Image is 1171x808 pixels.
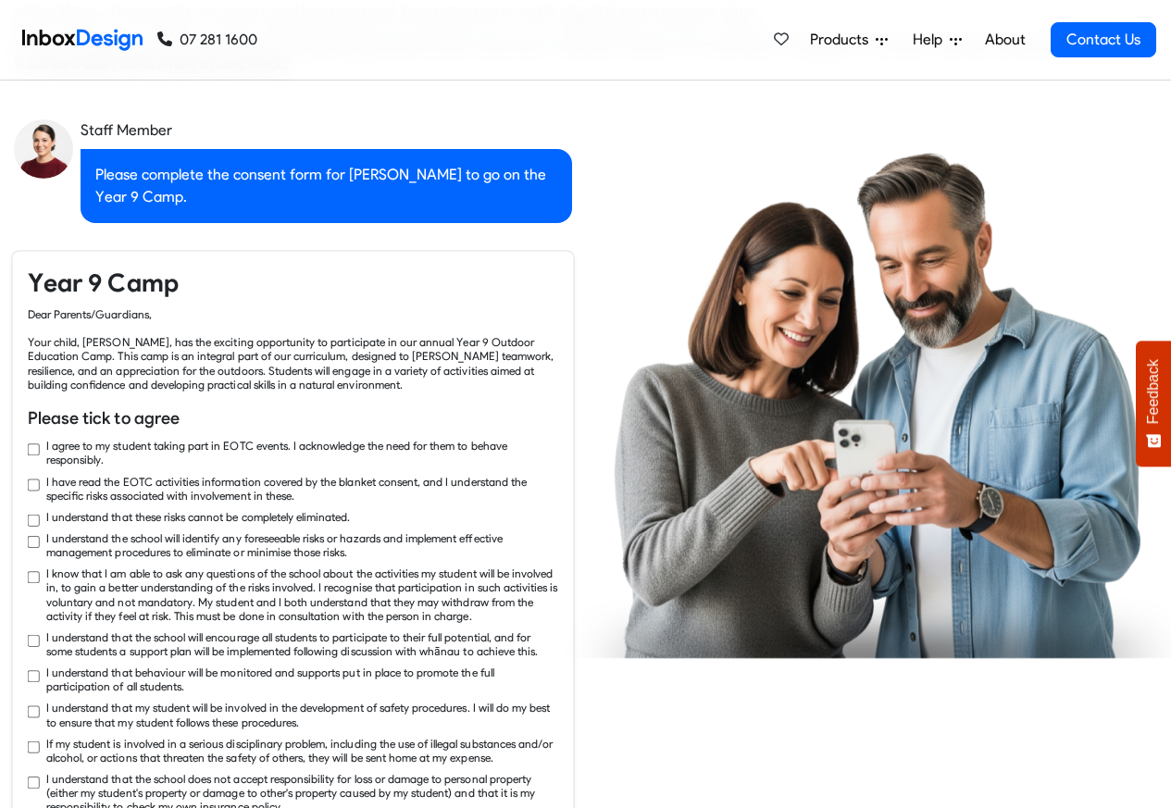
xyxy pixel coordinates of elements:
a: Contact Us [1051,22,1156,57]
span: Help [913,29,950,51]
label: If my student is involved in a serious disciplinary problem, including the use of illegal substan... [46,737,558,764]
a: Products [803,21,895,58]
h4: Year 9 Camp [28,267,558,301]
button: Feedback - Show survey [1136,341,1171,466]
label: I understand that these risks cannot be completely eliminated. [46,510,351,524]
span: Products [810,29,876,51]
a: About [979,21,1030,58]
label: I know that I am able to ask any questions of the school about the activities my student will be ... [46,566,558,622]
label: I understand that behaviour will be monitored and supports put in place to promote the full parti... [46,665,558,693]
a: 07 281 1600 [157,29,257,51]
label: I understand that the school will encourage all students to participate to their full potential, ... [46,630,558,658]
div: Please complete the consent form for [PERSON_NAME] to go on the Year 9 Camp. [81,149,572,223]
div: Staff Member [81,119,572,142]
label: I agree to my student taking part in EOTC events. I acknowledge the need for them to behave respo... [46,439,558,466]
label: I understand that my student will be involved in the development of safety procedures. I will do ... [46,701,558,728]
img: staff_avatar.png [14,119,73,179]
div: Dear Parents/Guardians, Your child, [PERSON_NAME], has the exciting opportunity to participate in... [28,307,558,392]
a: Help [905,21,969,58]
label: I understand the school will identify any foreseeable risks or hazards and implement effective ma... [46,531,558,559]
span: Feedback [1145,359,1162,424]
label: I have read the EOTC activities information covered by the blanket consent, and I understand the ... [46,474,558,502]
h6: Please tick to agree [28,406,558,431]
